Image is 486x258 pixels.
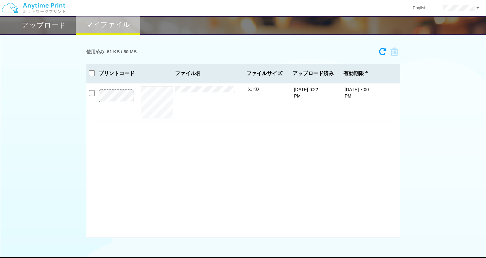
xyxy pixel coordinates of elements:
[294,86,318,99] p: [DATE] 6:22 PM
[343,71,368,76] span: 有効期限
[22,21,66,29] h2: アップロード
[248,87,259,91] span: 61 KB
[175,71,244,76] span: ファイル名
[345,86,369,99] p: [DATE] 7:00 PM
[94,71,139,76] h3: プリントコード
[293,71,334,76] span: アップロード済み
[86,49,137,54] h3: 使用済み: 61 KB / 60 MB
[246,71,283,76] span: ファイルサイズ
[86,21,130,29] h2: マイファイル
